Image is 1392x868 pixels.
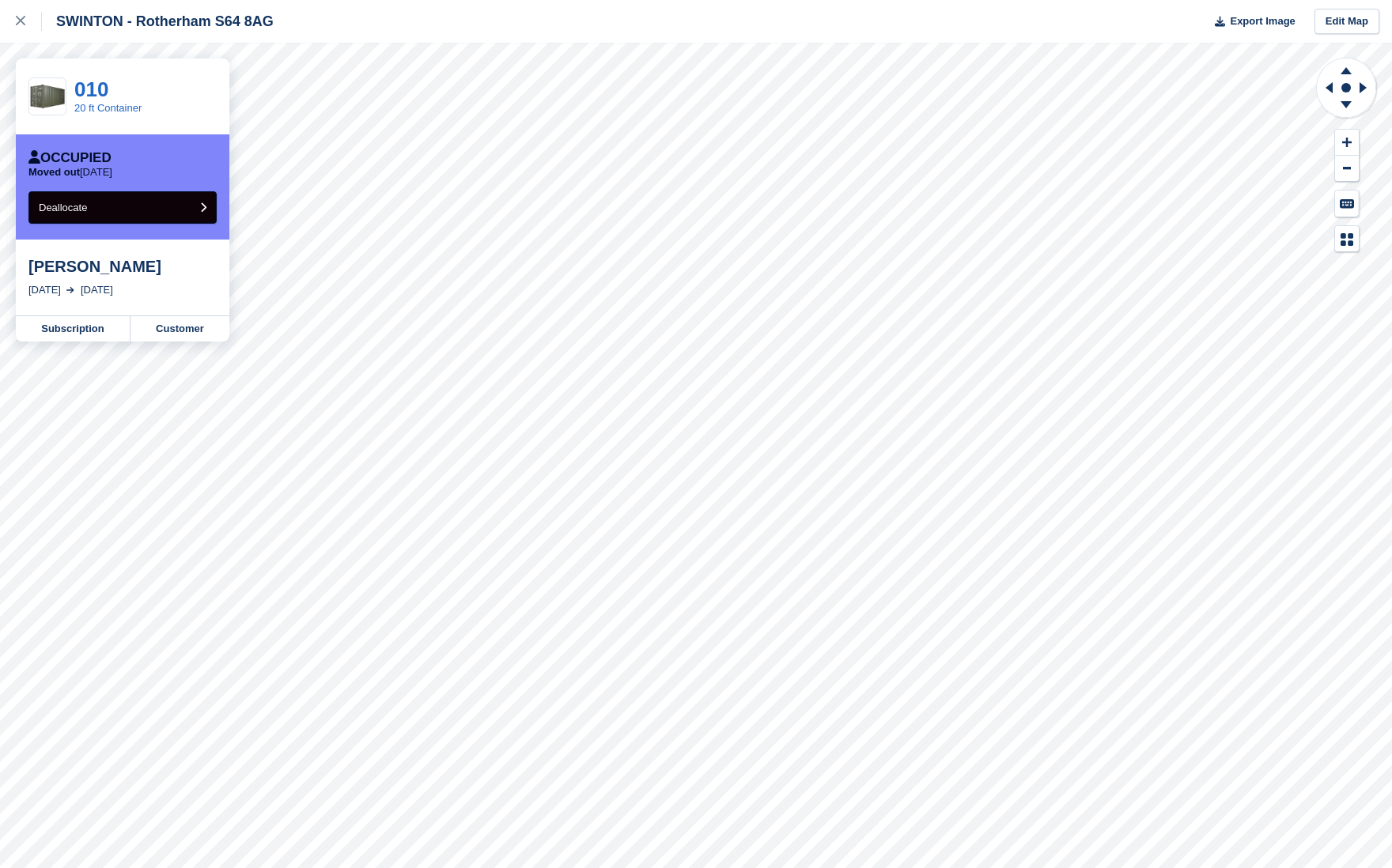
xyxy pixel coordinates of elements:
span: Moved out [28,166,80,178]
button: Keyboard Shortcuts [1335,191,1359,217]
a: 20 ft Container [74,102,142,114]
div: [PERSON_NAME] [28,257,217,276]
button: Export Image [1205,9,1296,35]
img: 20ft-removebg-preview.png [29,83,66,111]
button: Map Legend [1335,226,1359,252]
button: Zoom Out [1335,156,1359,182]
div: [DATE] [81,282,113,298]
a: Subscription [16,316,130,342]
p: [DATE] [28,166,112,179]
button: Zoom In [1335,130,1359,156]
div: Occupied [28,150,112,166]
a: Edit Map [1314,9,1379,35]
div: SWINTON - Rotherham S64 8AG [42,12,274,31]
img: arrow-right-light-icn-cde0832a797a2874e46488d9cf13f60e5c3a73dbe684e267c42b8395dfbc2abf.svg [66,287,74,293]
a: 010 [74,77,108,101]
a: Customer [130,316,229,342]
span: Export Image [1230,13,1295,29]
div: [DATE] [28,282,61,298]
button: Deallocate [28,191,217,224]
span: Deallocate [39,202,87,213]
